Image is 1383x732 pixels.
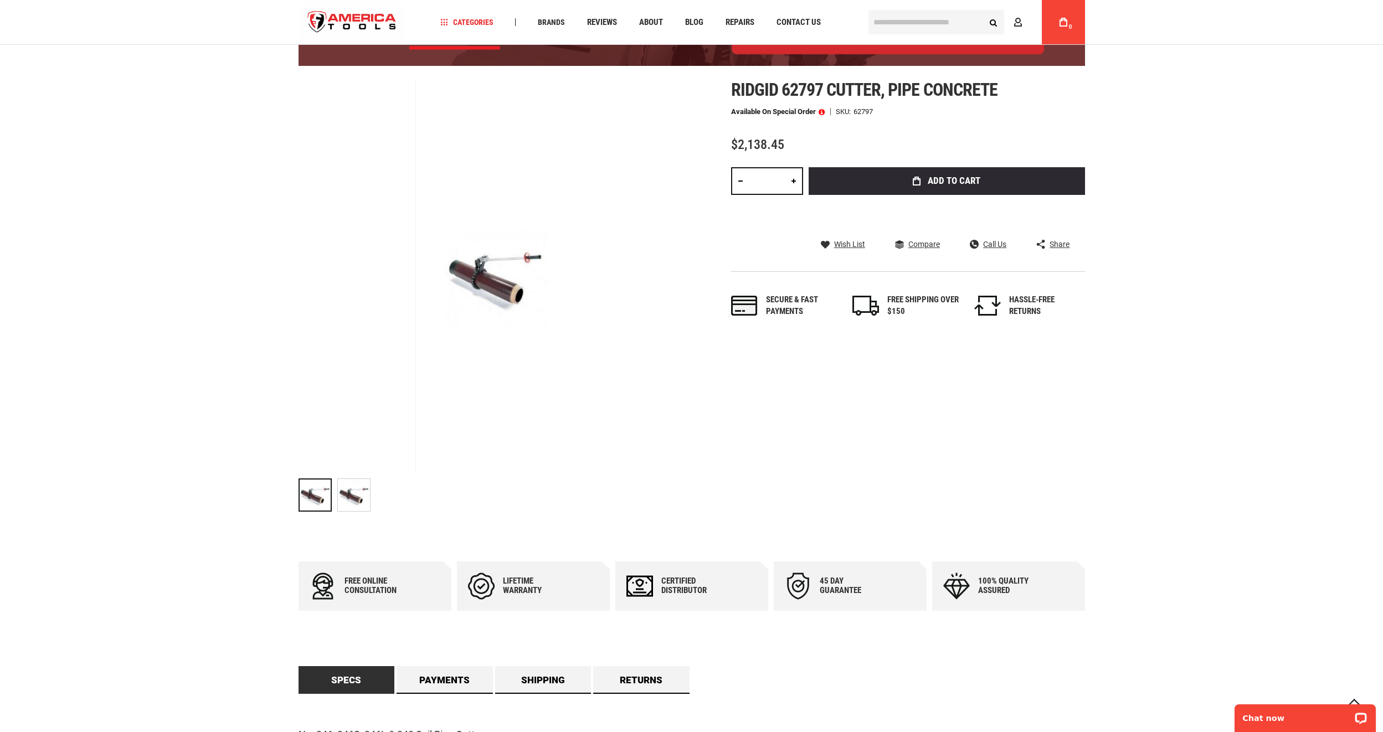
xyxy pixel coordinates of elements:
[908,240,940,248] span: Compare
[1227,697,1383,732] iframe: LiveChat chat widget
[1050,240,1070,248] span: Share
[299,473,337,517] div: RIDGID 62797 CUTTER, PIPE CONCRETE
[809,167,1085,195] button: Add to Cart
[895,239,940,249] a: Compare
[834,240,865,248] span: Wish List
[345,576,411,595] div: Free online consultation
[299,666,395,694] a: Specs
[299,80,692,473] img: RIDGID 62797 CUTTER, PIPE CONCRETE
[680,15,708,30] a: Blog
[1069,24,1072,30] span: 0
[766,294,838,318] div: Secure & fast payments
[970,239,1006,249] a: Call Us
[634,15,668,30] a: About
[731,79,998,100] span: Ridgid 62797 cutter, pipe concrete
[852,296,879,316] img: shipping
[593,666,690,694] a: Returns
[974,296,1001,316] img: returns
[854,108,873,115] div: 62797
[983,240,1006,248] span: Call Us
[582,15,622,30] a: Reviews
[731,296,758,316] img: payments
[887,294,959,318] div: FREE SHIPPING OVER $150
[726,18,754,27] span: Repairs
[440,18,493,26] span: Categories
[661,576,728,595] div: Certified Distributor
[978,576,1045,595] div: 100% quality assured
[299,2,406,43] a: store logo
[806,198,1087,230] iframe: Secure express checkout frame
[587,18,617,27] span: Reviews
[1009,294,1081,318] div: HASSLE-FREE RETURNS
[836,108,854,115] strong: SKU
[533,15,570,30] a: Brands
[397,666,493,694] a: Payments
[299,2,406,43] img: America Tools
[435,15,498,30] a: Categories
[337,473,371,517] div: RIDGID 62797 CUTTER, PIPE CONCRETE
[820,576,886,595] div: 45 day Guarantee
[731,137,784,152] span: $2,138.45
[928,176,980,185] span: Add to Cart
[495,666,592,694] a: Shipping
[821,239,865,249] a: Wish List
[503,576,569,595] div: Lifetime warranty
[772,15,826,30] a: Contact Us
[721,15,759,30] a: Repairs
[983,12,1004,33] button: Search
[338,479,370,511] img: RIDGID 62797 CUTTER, PIPE CONCRETE
[731,108,825,116] p: Available on Special Order
[685,18,703,27] span: Blog
[777,18,821,27] span: Contact Us
[639,18,663,27] span: About
[538,18,565,26] span: Brands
